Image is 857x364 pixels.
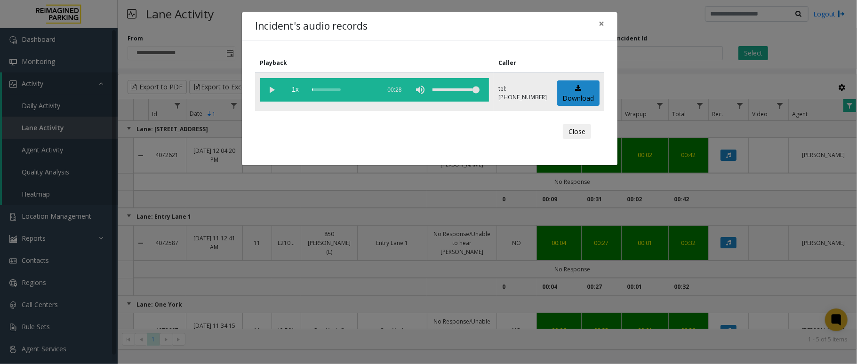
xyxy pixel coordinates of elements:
[284,78,307,102] span: playback speed button
[557,80,600,106] a: Download
[255,19,368,34] h4: Incident's audio records
[433,78,480,102] div: volume level
[563,124,591,139] button: Close
[499,85,547,102] p: tel:[PHONE_NUMBER]
[312,78,376,102] div: scrub bar
[255,54,494,72] th: Playback
[494,54,552,72] th: Caller
[592,12,611,35] button: Close
[599,17,604,30] span: ×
